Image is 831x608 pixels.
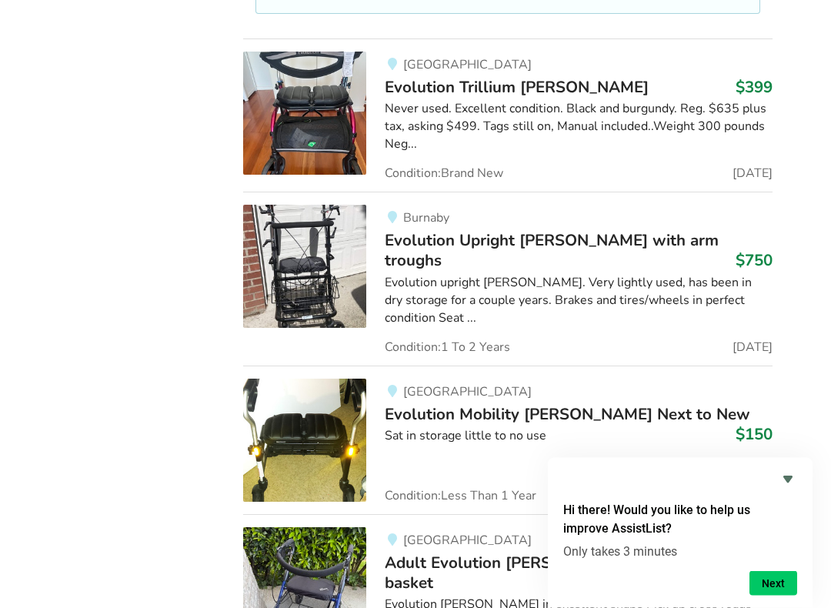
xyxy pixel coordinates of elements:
h3: $750 [736,251,773,271]
p: Only takes 3 minutes [563,544,797,559]
span: [DATE] [733,342,773,354]
div: Sat in storage little to no use [385,428,772,446]
img: mobility-evolution trillium walker [243,52,366,175]
h3: $150 [736,425,773,445]
span: [DATE] [733,168,773,180]
div: Never used. Excellent condition. Black and burgundy. Reg. $635 plus tax, asking $499. Tags still ... [385,101,772,154]
span: Burnaby [403,210,449,227]
div: Evolution upright [PERSON_NAME]. Very lightly used, has been in dry storage for a couple years. B... [385,275,772,328]
button: Next question [749,571,797,596]
img: mobility-evolution upright walker with arm troughs [243,205,366,329]
span: Adult Evolution [PERSON_NAME] with seat and basket [385,553,739,594]
h3: $399 [736,78,773,98]
div: Hi there! Would you like to help us improve AssistList? [563,470,797,596]
span: Condition: Brand New [385,168,503,180]
span: Condition: Less Than 1 Year [385,490,536,503]
img: mobility-evolution mobility walker next to new [243,379,366,503]
a: mobility-evolution mobility walker next to new[GEOGRAPHIC_DATA]Evolution Mobility [PERSON_NAME] N... [243,366,772,515]
span: [GEOGRAPHIC_DATA] [403,533,532,550]
span: [GEOGRAPHIC_DATA] [403,384,532,401]
span: Evolution Upright [PERSON_NAME] with arm troughs [385,230,719,272]
a: mobility-evolution trillium walker [GEOGRAPHIC_DATA]Evolution Trillium [PERSON_NAME]$399Never use... [243,39,772,192]
h2: Hi there! Would you like to help us improve AssistList? [563,501,797,538]
span: Condition: 1 To 2 Years [385,342,510,354]
span: Evolution Trillium [PERSON_NAME] [385,77,649,99]
a: mobility-evolution upright walker with arm troughsBurnabyEvolution Upright [PERSON_NAME] with arm... [243,192,772,366]
button: Hide survey [779,470,797,489]
span: [GEOGRAPHIC_DATA] [403,57,532,74]
span: Evolution Mobility [PERSON_NAME] Next to New [385,404,750,426]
